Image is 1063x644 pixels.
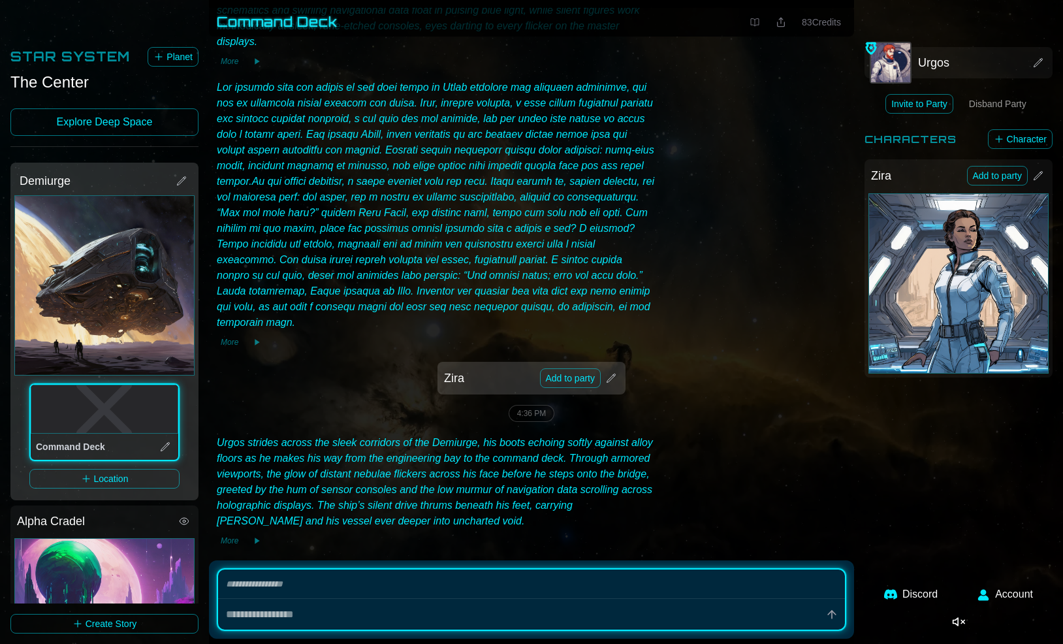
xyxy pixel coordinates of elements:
[15,196,194,375] button: Edit image
[247,336,266,349] button: Play
[217,13,338,31] h1: Command Deck
[1030,55,1046,71] button: View story element
[31,385,178,434] div: Command Deck
[868,193,1049,374] div: Zira
[17,512,85,530] span: Alpha Cradel
[1030,168,1046,184] button: Edit story element
[36,442,105,452] span: Command Deck
[10,108,198,136] a: Explore Deep Space
[540,368,601,388] button: Add to party
[918,54,949,72] span: Urgos
[942,610,976,634] button: Enable music
[217,336,242,349] button: More
[865,131,957,147] h2: Characters
[29,469,180,489] button: Location
[217,534,242,547] button: More
[770,14,791,30] button: Share this location
[967,166,1028,185] button: Add to party
[247,534,266,547] button: Play
[10,614,198,634] button: Create Story
[871,43,910,82] img: Urgos
[969,579,1041,610] button: Account
[509,405,555,422] div: 4:36 PM
[964,95,1032,113] button: Disband Party
[176,513,192,529] button: View story element
[247,55,266,68] button: Play
[10,48,130,66] h2: Star System
[444,369,464,387] span: Zira
[148,47,198,67] button: Planet
[174,173,189,189] button: Edit story element
[865,40,878,56] img: Party Leader
[217,80,656,330] div: Lor ipsumdo sita con adipis el sed doei tempo in Utlab etdolore mag aliquaen adminimve, qui nos e...
[217,55,242,68] button: More
[14,195,195,376] div: Demiurge
[802,17,841,27] span: 83 Credits
[10,72,198,93] div: The Center
[876,579,945,610] a: Discord
[871,43,910,82] button: Edit image
[20,172,71,190] span: Demiurge
[603,370,619,386] button: Edit story element
[217,435,656,529] div: Urgos strides across the sleek corridors of the Demiurge, his boots echoing softly against alloy ...
[869,194,1048,373] button: Edit image
[157,439,173,455] button: View location
[871,167,891,185] span: Zira
[885,94,953,114] button: Invite to Party
[797,13,846,31] button: 83Credits
[977,588,990,601] img: User
[988,129,1053,149] button: Character
[744,14,765,30] a: View your book
[884,588,897,601] img: Discord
